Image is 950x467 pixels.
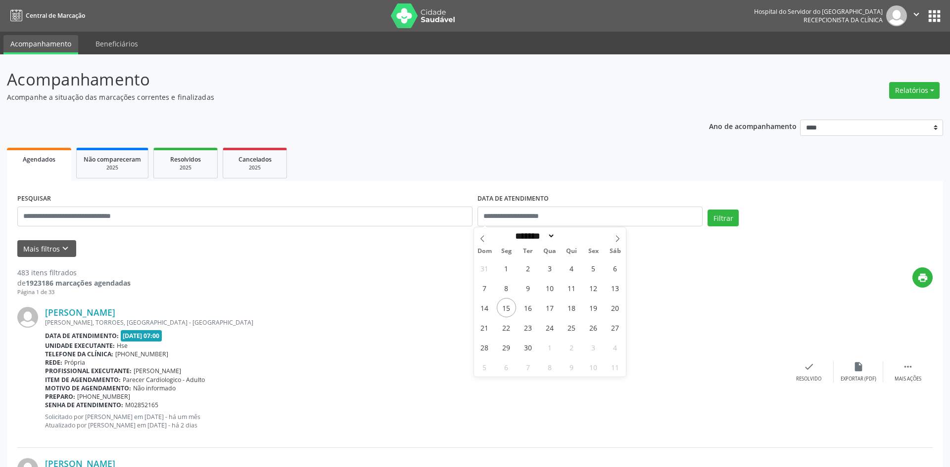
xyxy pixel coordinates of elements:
div: Exportar (PDF) [841,376,876,382]
span: Não informado [133,384,176,392]
span: Setembro 27, 2025 [606,318,625,337]
span: Outubro 1, 2025 [540,338,560,357]
i:  [911,9,922,20]
input: Year [555,231,588,241]
span: Setembro 24, 2025 [540,318,560,337]
span: Sex [582,248,604,255]
span: [PHONE_NUMBER] [77,392,130,401]
div: 2025 [230,164,280,171]
span: Setembro 3, 2025 [540,258,560,278]
label: PESQUISAR [17,191,51,207]
b: Telefone da clínica: [45,350,113,358]
i: check [804,361,814,372]
span: Outubro 2, 2025 [562,338,581,357]
span: Setembro 1, 2025 [497,258,516,278]
b: Data de atendimento: [45,332,119,340]
span: Própria [64,358,85,367]
span: Setembro 16, 2025 [519,298,538,317]
span: Setembro 30, 2025 [519,338,538,357]
span: M02852165 [125,401,158,409]
span: Dom [474,248,496,255]
span: [PERSON_NAME] [134,367,181,375]
span: Setembro 11, 2025 [562,278,581,297]
span: Setembro 28, 2025 [475,338,494,357]
img: img [886,5,907,26]
div: 2025 [84,164,141,171]
p: Solicitado por [PERSON_NAME] em [DATE] - há um mês Atualizado por [PERSON_NAME] em [DATE] - há 2 ... [45,413,784,429]
span: Central de Marcação [26,11,85,20]
span: Agosto 31, 2025 [475,258,494,278]
span: Outubro 7, 2025 [519,357,538,377]
span: Outubro 4, 2025 [606,338,625,357]
span: Setembro 8, 2025 [497,278,516,297]
span: Setembro 6, 2025 [606,258,625,278]
span: Setembro 29, 2025 [497,338,516,357]
span: Parecer Cardiologico - Adulto [123,376,205,384]
span: Setembro 17, 2025 [540,298,560,317]
span: Setembro 19, 2025 [584,298,603,317]
span: Setembro 4, 2025 [562,258,581,278]
span: [DATE] 07:00 [121,330,162,341]
button: Filtrar [708,210,739,226]
span: Setembro 15, 2025 [497,298,516,317]
i: print [917,272,928,283]
b: Profissional executante: [45,367,132,375]
span: Sáb [604,248,626,255]
span: Outubro 10, 2025 [584,357,603,377]
i:  [902,361,913,372]
span: Seg [495,248,517,255]
div: Mais ações [895,376,921,382]
strong: 1923186 marcações agendadas [26,278,131,288]
b: Unidade executante: [45,341,115,350]
button: apps [926,7,943,25]
span: Setembro 26, 2025 [584,318,603,337]
span: Setembro 10, 2025 [540,278,560,297]
span: Outubro 11, 2025 [606,357,625,377]
span: Outubro 8, 2025 [540,357,560,377]
span: Setembro 13, 2025 [606,278,625,297]
div: Resolvido [796,376,821,382]
span: Agendados [23,155,55,164]
span: Outubro 6, 2025 [497,357,516,377]
div: [PERSON_NAME], TORROES, [GEOGRAPHIC_DATA] - [GEOGRAPHIC_DATA] [45,318,784,327]
span: Setembro 14, 2025 [475,298,494,317]
span: Setembro 25, 2025 [562,318,581,337]
span: Não compareceram [84,155,141,164]
a: Beneficiários [89,35,145,52]
span: Cancelados [238,155,272,164]
div: de [17,278,131,288]
b: Rede: [45,358,62,367]
span: Setembro 2, 2025 [519,258,538,278]
span: Outubro 3, 2025 [584,338,603,357]
span: Outubro 9, 2025 [562,357,581,377]
span: Setembro 21, 2025 [475,318,494,337]
b: Senha de atendimento: [45,401,123,409]
select: Month [512,231,556,241]
p: Acompanhamento [7,67,662,92]
span: Setembro 7, 2025 [475,278,494,297]
div: Página 1 de 33 [17,288,131,297]
span: [PHONE_NUMBER] [115,350,168,358]
a: [PERSON_NAME] [45,307,115,318]
a: Central de Marcação [7,7,85,24]
a: Acompanhamento [3,35,78,54]
div: 2025 [161,164,210,171]
button: Relatórios [889,82,940,99]
b: Motivo de agendamento: [45,384,131,392]
span: Resolvidos [170,155,201,164]
i: insert_drive_file [853,361,864,372]
span: Outubro 5, 2025 [475,357,494,377]
span: Setembro 12, 2025 [584,278,603,297]
p: Acompanhe a situação das marcações correntes e finalizadas [7,92,662,102]
span: Hse [117,341,128,350]
span: Ter [517,248,539,255]
button:  [907,5,926,26]
p: Ano de acompanhamento [709,120,797,132]
i: keyboard_arrow_down [60,243,71,254]
span: Setembro 9, 2025 [519,278,538,297]
img: img [17,307,38,328]
b: Item de agendamento: [45,376,121,384]
span: Qui [561,248,582,255]
div: 483 itens filtrados [17,267,131,278]
span: Setembro 20, 2025 [606,298,625,317]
